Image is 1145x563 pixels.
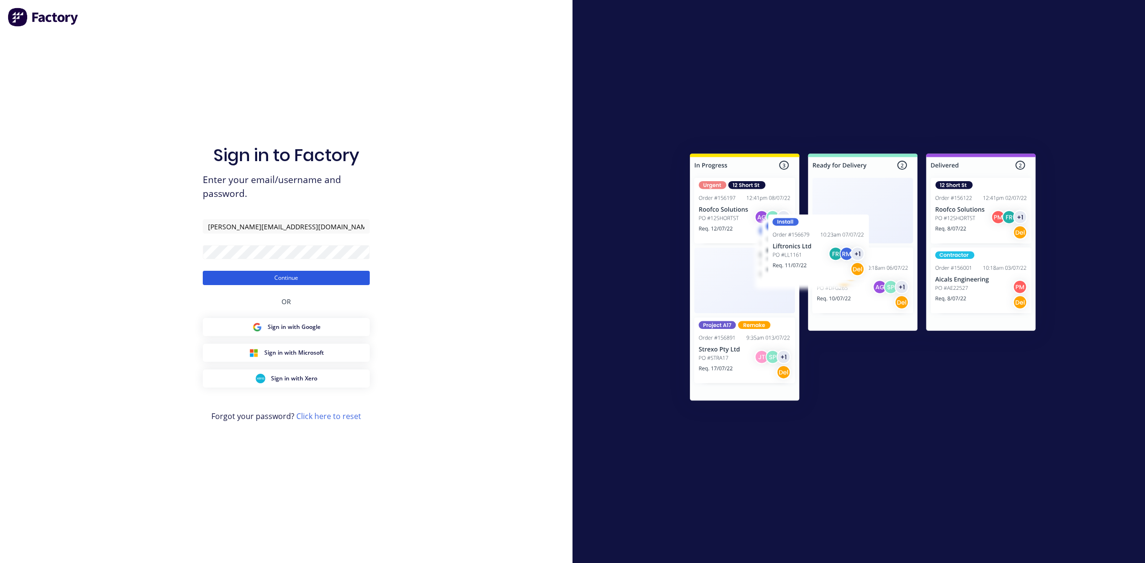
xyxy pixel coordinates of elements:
[264,348,324,357] span: Sign in with Microsoft
[203,271,370,285] button: Continue
[256,374,265,383] img: Xero Sign in
[268,323,321,331] span: Sign in with Google
[249,348,259,358] img: Microsoft Sign in
[203,318,370,336] button: Google Sign inSign in with Google
[203,369,370,388] button: Xero Sign inSign in with Xero
[203,219,370,234] input: Email/Username
[296,411,361,421] a: Click here to reset
[281,285,291,318] div: OR
[203,173,370,201] span: Enter your email/username and password.
[211,410,361,422] span: Forgot your password?
[252,322,262,332] img: Google Sign in
[8,8,79,27] img: Factory
[213,145,359,165] h1: Sign in to Factory
[271,374,317,383] span: Sign in with Xero
[203,344,370,362] button: Microsoft Sign inSign in with Microsoft
[669,134,1057,423] img: Sign in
